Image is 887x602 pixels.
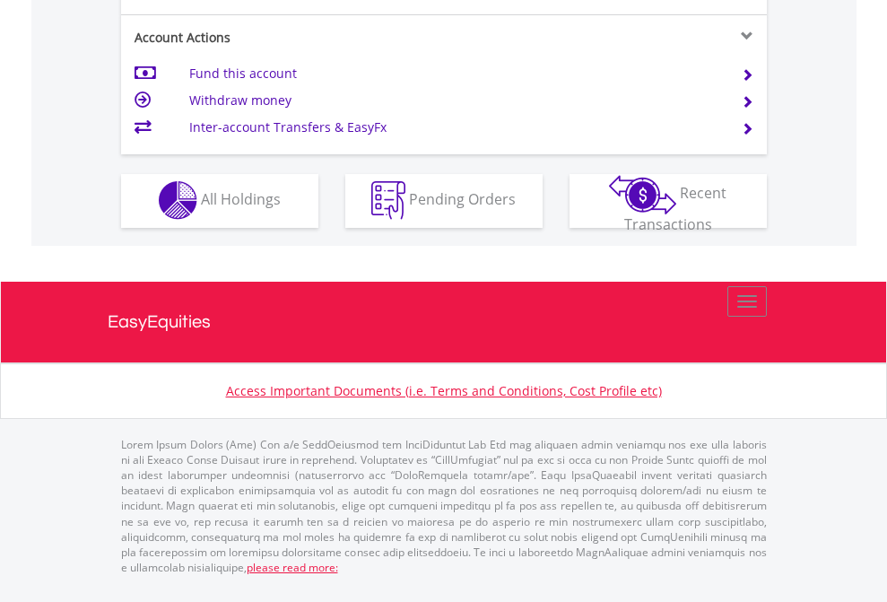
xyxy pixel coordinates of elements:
[121,29,444,47] div: Account Actions
[609,175,676,214] img: transactions-zar-wht.png
[189,60,719,87] td: Fund this account
[226,382,662,399] a: Access Important Documents (i.e. Terms and Conditions, Cost Profile etc)
[371,181,405,220] img: pending_instructions-wht.png
[189,114,719,141] td: Inter-account Transfers & EasyFx
[201,189,281,209] span: All Holdings
[624,183,727,234] span: Recent Transactions
[121,174,318,228] button: All Holdings
[159,181,197,220] img: holdings-wht.png
[121,437,767,575] p: Lorem Ipsum Dolors (Ame) Con a/e SeddOeiusmod tem InciDiduntut Lab Etd mag aliquaen admin veniamq...
[108,282,780,362] a: EasyEquities
[189,87,719,114] td: Withdraw money
[345,174,543,228] button: Pending Orders
[570,174,767,228] button: Recent Transactions
[409,189,516,209] span: Pending Orders
[247,560,338,575] a: please read more:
